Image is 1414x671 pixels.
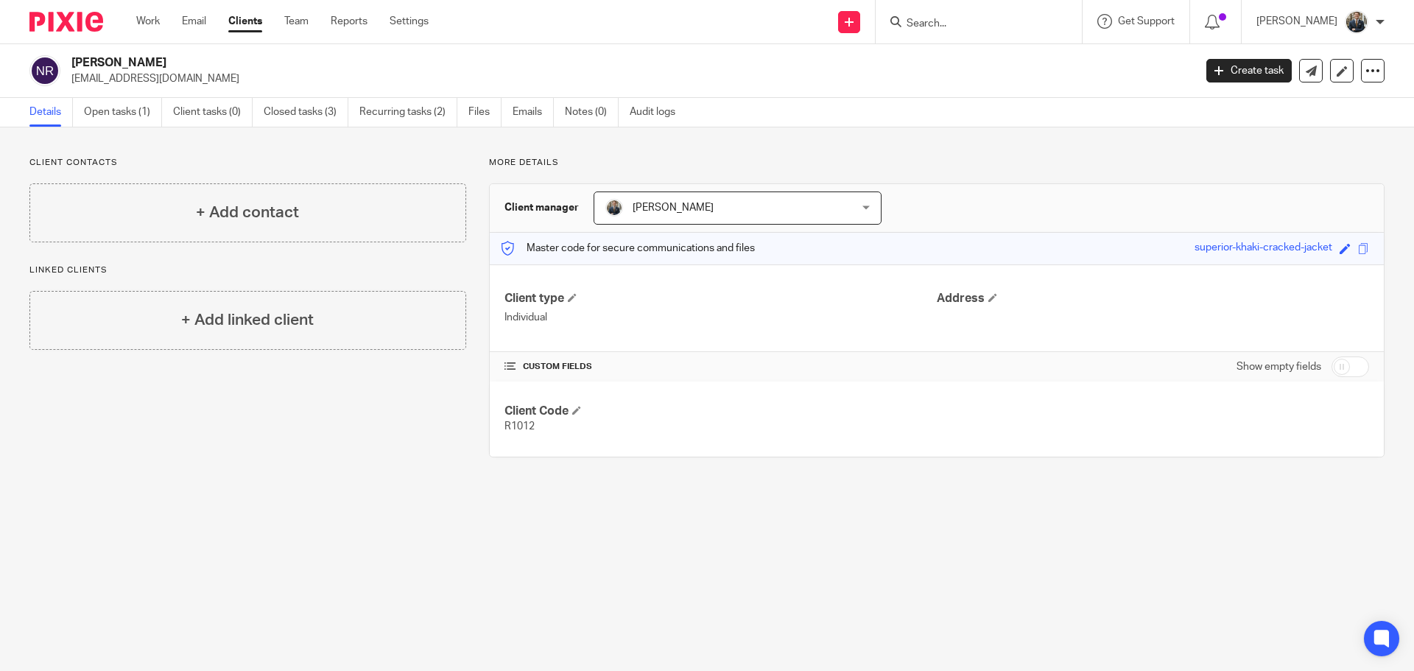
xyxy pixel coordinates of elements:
h4: + Add linked client [181,309,314,331]
a: Open tasks (1) [84,98,162,127]
img: svg%3E [29,55,60,86]
p: Client contacts [29,157,466,169]
div: superior-khaki-cracked-jacket [1195,240,1332,257]
a: Work [136,14,160,29]
a: Reports [331,14,367,29]
a: Clients [228,14,262,29]
label: Show empty fields [1237,359,1321,374]
a: Details [29,98,73,127]
a: Settings [390,14,429,29]
a: Recurring tasks (2) [359,98,457,127]
img: Pixie [29,12,103,32]
span: [PERSON_NAME] [633,203,714,213]
a: Team [284,14,309,29]
p: [PERSON_NAME] [1256,14,1337,29]
a: Audit logs [630,98,686,127]
h4: + Add contact [196,201,299,224]
a: Files [468,98,502,127]
h4: Client Code [504,404,937,419]
h4: Client type [504,291,937,306]
a: Emails [513,98,554,127]
p: More details [489,157,1385,169]
a: Create task [1206,59,1292,82]
p: Linked clients [29,264,466,276]
span: Get Support [1118,16,1175,27]
p: Individual [504,310,937,325]
p: [EMAIL_ADDRESS][DOMAIN_NAME] [71,71,1184,86]
img: Headshot.jpg [605,199,623,217]
a: Notes (0) [565,98,619,127]
a: Email [182,14,206,29]
img: Headshot.jpg [1345,10,1368,34]
a: Client tasks (0) [173,98,253,127]
input: Search [905,18,1038,31]
h2: [PERSON_NAME] [71,55,962,71]
h4: CUSTOM FIELDS [504,361,937,373]
span: R1012 [504,421,535,432]
h3: Client manager [504,200,579,215]
h4: Address [937,291,1369,306]
a: Closed tasks (3) [264,98,348,127]
p: Master code for secure communications and files [501,241,755,256]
